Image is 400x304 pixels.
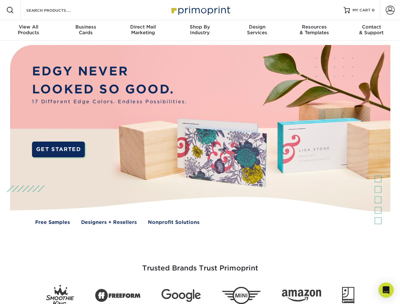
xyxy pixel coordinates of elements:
a: Contact& Support [343,20,400,41]
span: 0 [372,8,375,12]
span: 17 Different Edge Colors. Endless Possibilities. [32,98,187,105]
p: LOOKED SO GOOD. [32,80,187,98]
div: & Templates [286,24,343,35]
a: Direct MailMarketing [114,20,171,41]
div: Services [229,24,286,35]
a: Resources& Templates [286,20,343,41]
span: Contact [343,24,400,30]
div: Marketing [114,24,171,35]
div: Cards [57,24,114,35]
a: GET STARTED [32,142,85,157]
span: Shop By [171,24,228,30]
a: Designers + Resellers [81,219,137,226]
span: Direct Mail [114,24,171,30]
div: Open Intercom Messenger [378,282,394,298]
div: & Support [343,24,400,35]
span: MY CART [352,8,371,13]
img: Amazon [282,290,321,302]
img: Goodwill [342,287,354,304]
a: BusinessCards [57,20,114,41]
div: Industry [171,24,228,35]
a: Shop ByIndustry [171,20,228,41]
img: Primoprint [168,3,232,17]
a: Nonprofit Solutions [148,219,200,226]
span: Resources [286,24,343,30]
h3: Trusted Brands Trust Primoprint [15,249,385,280]
span: Business [57,24,114,30]
a: DesignServices [229,20,286,41]
p: EDGY NEVER [32,62,187,80]
input: SEARCH PRODUCTS..... [26,6,87,14]
span: Design [229,24,286,30]
img: Google [162,289,201,302]
a: Free Samples [35,219,70,226]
